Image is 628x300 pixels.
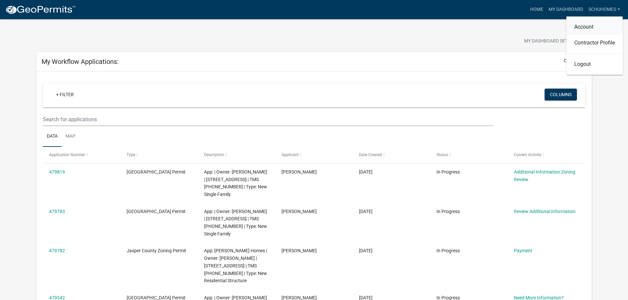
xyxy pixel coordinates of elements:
[524,38,581,45] span: My Dashboard Settings
[514,209,576,214] a: Review Additional Information
[204,169,267,197] span: App: | Owner: FREISMUTH WILLIAM P | 4031 OKATIE HWY S | TMS 039-00-12-001 | Type: New Single Family
[566,35,623,51] a: Contractor Profile
[49,209,65,214] a: 479783
[49,248,65,253] a: 479782
[51,89,79,100] a: + Filter
[127,209,186,214] span: Jasper County Building Permit
[275,147,353,163] datatable-header-cell: Applicant
[353,147,430,163] datatable-header-cell: Date Created
[62,126,79,147] a: Map
[546,3,586,16] a: My Dashboard
[430,147,507,163] datatable-header-cell: Status
[282,152,299,157] span: Applicant
[359,248,373,253] span: 09/17/2025
[514,169,575,182] a: Additional Information Zoning Review
[120,147,198,163] datatable-header-cell: Type
[359,169,373,175] span: 09/17/2025
[436,209,460,214] span: In Progress
[359,152,382,157] span: Date Created
[514,248,532,253] a: Payment
[204,152,224,157] span: Description
[204,248,267,283] span: App: Schumacher Homes | Owner: FREISMUTH WILLIAM P | 4031 OKATIE HWY S | TMS 039-00-12-001 | Type...
[49,152,85,157] span: Application Number
[564,57,586,64] button: collapse
[49,169,65,175] a: 479819
[519,35,595,48] button: My Dashboard Settingssettings
[586,3,623,16] a: SchuHomes
[43,147,120,163] datatable-header-cell: Application Number
[566,56,623,72] a: Logout
[436,169,460,175] span: In Progress
[436,248,460,253] span: In Progress
[127,152,135,157] span: Type
[282,248,317,253] span: Will Scritchfield
[359,209,373,214] span: 09/17/2025
[527,3,546,16] a: Home
[514,152,541,157] span: Current Activity
[204,209,267,236] span: App: | Owner: FREISMUTH WILLIAM P | 4031OKATIE HWY S | TMS 039-00-12-001 | Type: New Single Family
[507,147,585,163] datatable-header-cell: Current Activity
[198,147,275,163] datatable-header-cell: Description
[436,152,448,157] span: Status
[43,113,493,126] input: Search for applications
[127,169,186,175] span: Jasper County Building Permit
[282,209,317,214] span: Will Scritchfield
[566,16,623,75] div: SchuHomes
[545,89,577,100] button: Columns
[42,58,119,66] h5: My Workflow Applications:
[566,19,623,35] a: Account
[43,126,62,147] a: Data
[127,248,186,253] span: Jasper County Zoning Permit
[282,169,317,175] span: Will Scritchfield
